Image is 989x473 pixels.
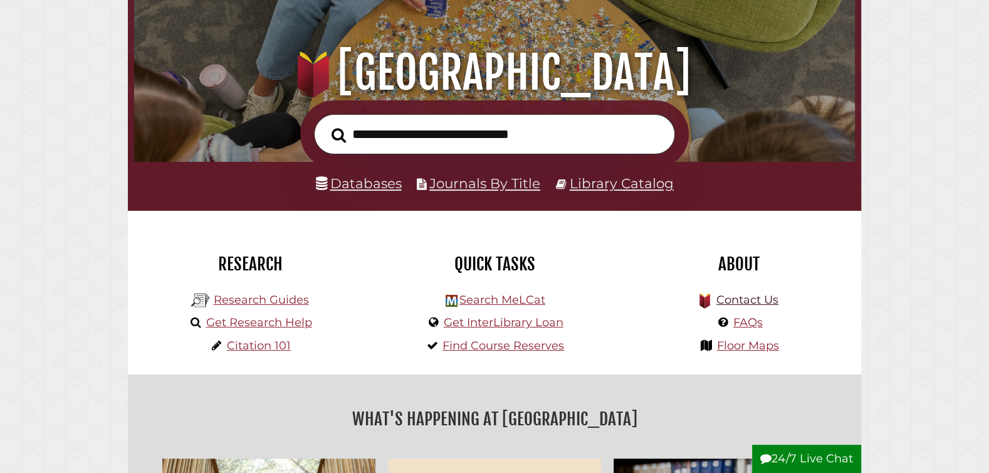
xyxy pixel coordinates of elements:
a: Get Research Help [206,316,312,329]
a: Library Catalog [570,175,674,191]
h2: Research [137,253,363,275]
h1: [GEOGRAPHIC_DATA] [149,45,840,100]
a: Floor Maps [717,339,779,353]
a: FAQs [733,316,763,329]
a: Research Guides [213,293,308,307]
img: Hekman Library Logo [446,295,458,307]
a: Get InterLibrary Loan [444,316,563,329]
a: Journals By Title [429,175,540,191]
h2: About [626,253,852,275]
a: Databases [316,175,402,191]
img: Hekman Library Logo [191,291,210,310]
i: Search [332,127,346,143]
button: Search [325,124,352,147]
a: Contact Us [716,293,778,307]
h2: What's Happening at [GEOGRAPHIC_DATA] [137,405,852,433]
a: Find Course Reserves [442,339,564,353]
h2: Quick Tasks [382,253,607,275]
a: Citation 101 [227,339,291,353]
a: Search MeLCat [459,293,545,307]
